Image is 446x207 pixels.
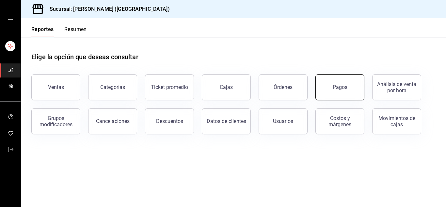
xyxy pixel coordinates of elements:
button: Descuentos [145,108,194,134]
button: Reportes [31,26,54,37]
div: Grupos modificadores [36,115,76,128]
div: Pagos [333,84,347,90]
div: Cancelaciones [96,118,130,124]
div: Cajas [220,83,233,91]
button: Usuarios [259,108,308,134]
button: Resumen [64,26,87,37]
button: Análisis de venta por hora [372,74,421,100]
button: Ventas [31,74,80,100]
button: Costos y márgenes [315,108,364,134]
button: Ticket promedio [145,74,194,100]
div: Datos de clientes [207,118,246,124]
button: Órdenes [259,74,308,100]
div: Ventas [48,84,64,90]
button: Pagos [315,74,364,100]
div: Órdenes [274,84,293,90]
div: Costos y márgenes [320,115,360,128]
button: Cancelaciones [88,108,137,134]
button: Movimientos de cajas [372,108,421,134]
a: Cajas [202,74,251,100]
h3: Sucursal: [PERSON_NAME] ([GEOGRAPHIC_DATA]) [44,5,170,13]
div: Análisis de venta por hora [376,81,417,94]
button: Categorías [88,74,137,100]
h1: Elige la opción que deseas consultar [31,52,138,62]
div: Descuentos [156,118,183,124]
button: Grupos modificadores [31,108,80,134]
div: navigation tabs [31,26,87,37]
div: Categorías [100,84,125,90]
button: Datos de clientes [202,108,251,134]
div: Ticket promedio [151,84,188,90]
div: Usuarios [273,118,293,124]
button: open drawer [8,17,13,22]
div: Movimientos de cajas [376,115,417,128]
